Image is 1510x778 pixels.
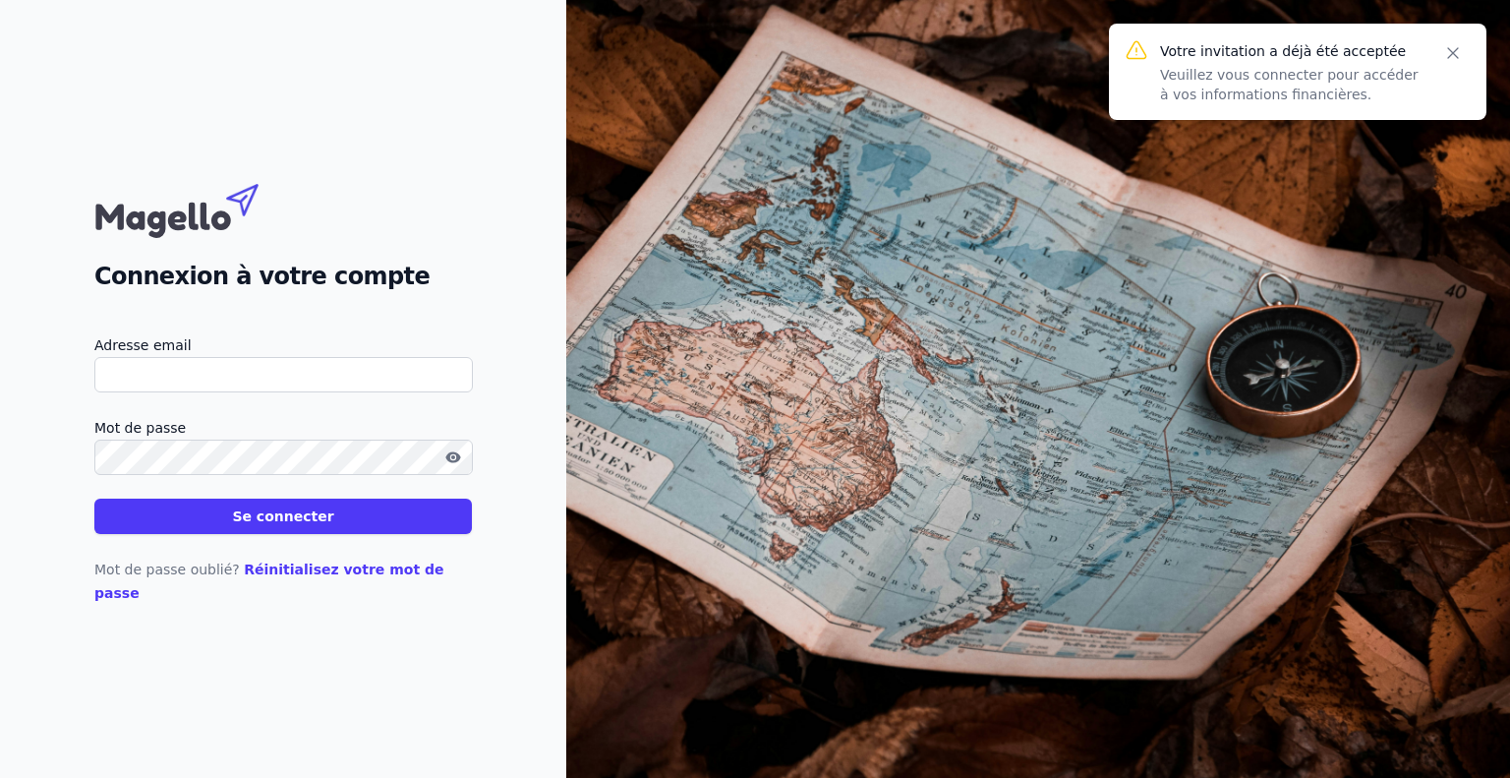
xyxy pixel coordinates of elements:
[94,499,472,534] button: Se connecter
[94,259,472,294] h2: Connexion à votre compte
[1160,65,1420,104] p: Veuillez vous connecter pour accéder à vos informations financières.
[94,416,472,440] label: Mot de passe
[94,333,472,357] label: Adresse email
[94,174,301,243] img: Magello
[1160,41,1420,61] p: Votre invitation a déjà été acceptée
[94,558,472,605] p: Mot de passe oublié?
[94,562,444,601] a: Réinitialisez votre mot de passe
